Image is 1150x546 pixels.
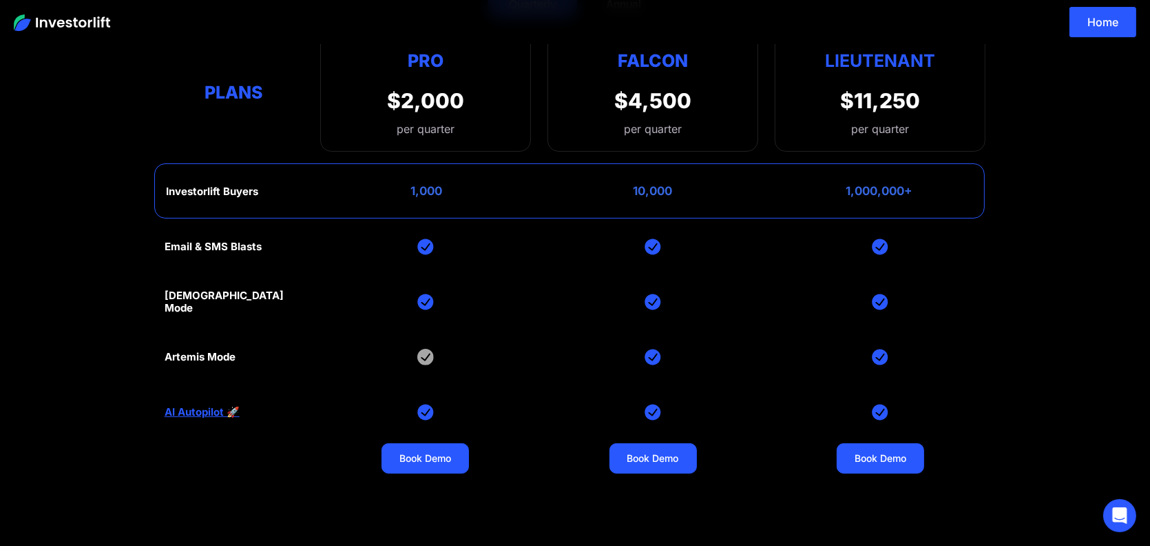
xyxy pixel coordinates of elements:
[1069,7,1136,37] a: Home
[851,121,909,137] div: per quarter
[165,79,304,105] div: Plans
[825,50,935,71] strong: Lieutenant
[840,88,920,113] div: $11,250
[166,185,258,198] div: Investorlift Buyers
[165,241,262,253] div: Email & SMS Blasts
[410,184,442,198] div: 1,000
[846,184,912,198] div: 1,000,000+
[381,443,469,474] a: Book Demo
[618,48,688,74] div: Falcon
[387,88,464,113] div: $2,000
[837,443,924,474] a: Book Demo
[165,290,304,314] div: [DEMOGRAPHIC_DATA] Mode
[387,48,464,74] div: Pro
[633,184,672,198] div: 10,000
[614,88,691,113] div: $4,500
[165,351,236,363] div: Artemis Mode
[165,406,240,418] a: AI Autopilot 🚀
[624,121,682,137] div: per quarter
[387,121,464,137] div: per quarter
[609,443,697,474] a: Book Demo
[1103,499,1136,532] div: Open Intercom Messenger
